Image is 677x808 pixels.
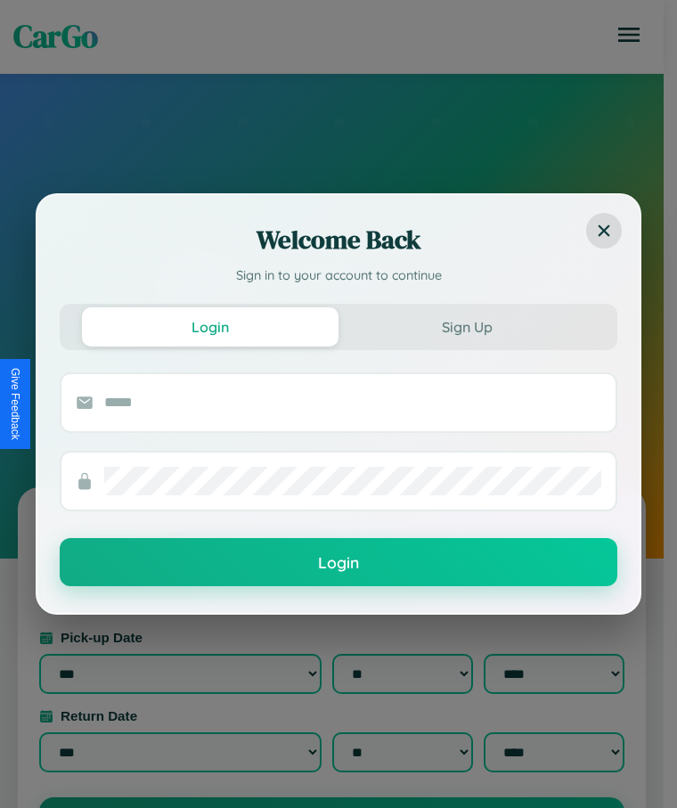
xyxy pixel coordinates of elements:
button: Login [82,307,338,347]
button: Login [60,538,617,586]
h2: Welcome Back [60,222,617,257]
div: Give Feedback [9,368,21,440]
button: Sign Up [338,307,595,347]
p: Sign in to your account to continue [60,266,617,286]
